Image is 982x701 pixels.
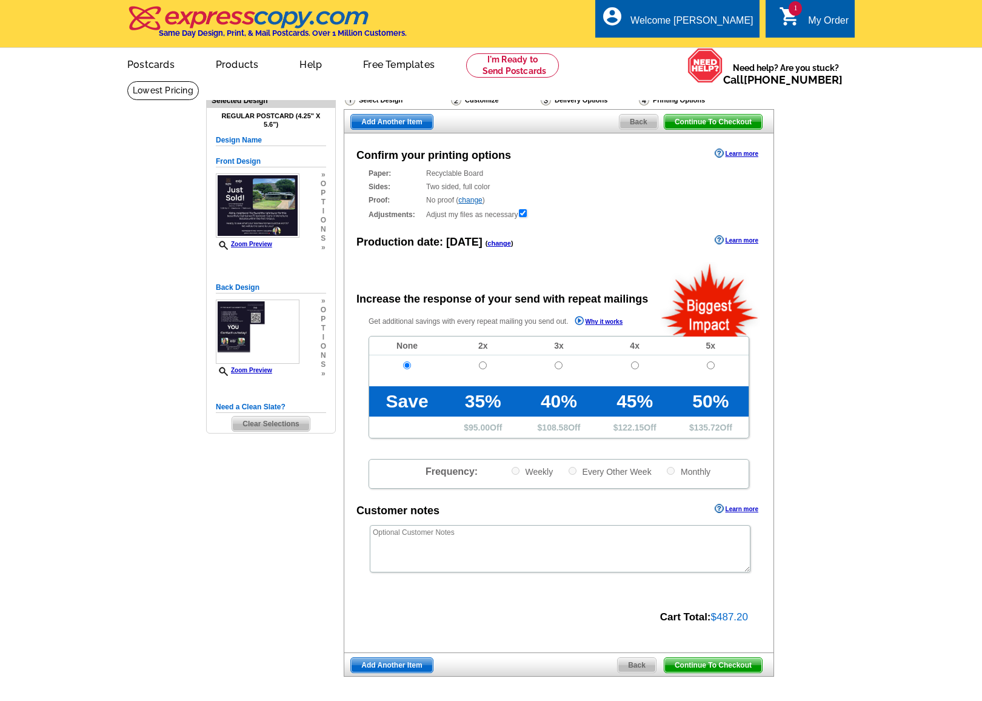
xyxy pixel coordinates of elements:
[542,423,568,432] span: 108.58
[673,417,749,438] td: $ Off
[723,73,843,86] span: Call
[356,291,648,307] div: Increase the response of your send with repeat mailings
[660,262,760,337] img: biggestImpact.png
[789,1,802,16] span: 1
[687,48,723,83] img: help
[597,337,673,355] td: 4x
[711,611,748,623] span: $487.20
[660,611,711,623] strong: Cart Total:
[639,95,649,106] img: Printing Options & Summary
[450,94,539,106] div: Customize
[744,73,843,86] a: [PHONE_NUMBER]
[216,156,326,167] h5: Front Design
[321,234,326,243] span: s
[618,658,656,672] span: Back
[715,149,758,158] a: Learn more
[445,417,521,438] td: $ Off
[356,147,511,164] div: Confirm your printing options
[321,207,326,216] span: i
[369,181,423,192] strong: Sides:
[350,114,433,130] a: Add Another Item
[618,423,644,432] span: 122.15
[369,386,445,417] td: Save
[630,15,753,32] div: Welcome [PERSON_NAME]
[369,195,749,206] div: No proof ( )
[321,360,326,369] span: s
[321,342,326,351] span: o
[521,337,596,355] td: 3x
[510,466,553,477] label: Weekly
[597,386,673,417] td: 45%
[216,135,326,146] h5: Design Name
[664,658,762,672] span: Continue To Checkout
[216,112,326,128] h4: Regular Postcard (4.25" x 5.6")
[638,94,744,109] div: Printing Options
[601,5,623,27] i: account_circle
[321,189,326,198] span: p
[369,168,749,179] div: Recyclable Board
[232,417,309,431] span: Clear Selections
[321,351,326,360] span: n
[321,315,326,324] span: p
[351,658,432,672] span: Add Another Item
[127,15,407,38] a: Same Day Design, Print, & Mail Postcards. Over 1 Million Customers.
[216,367,272,374] a: Zoom Preview
[617,657,656,673] a: Back
[694,423,720,432] span: 135.72
[207,95,335,106] div: Selected Design
[723,62,849,86] span: Need help? Are you stuck?
[356,234,513,250] div: Production date:
[779,13,849,29] a: 1 shopping_cart My Order
[159,29,407,38] h4: Same Day Design, Print, & Mail Postcards. Over 1 Million Customers.
[280,49,341,78] a: Help
[779,5,801,27] i: shopping_cart
[216,300,299,364] img: small-thumb.jpg
[451,95,461,106] img: Customize
[469,423,490,432] span: 95.00
[539,94,638,109] div: Delivery Options
[426,466,478,477] span: Frequency:
[350,657,433,673] a: Add Another Item
[356,503,439,519] div: Customer notes
[216,401,326,413] h5: Need a Clean Slate?
[321,179,326,189] span: o
[567,466,652,477] label: Every Other Week
[715,504,758,514] a: Learn more
[369,208,749,220] div: Adjust my files as necessary
[344,94,450,109] div: Select Design
[344,49,454,78] a: Free Templates
[216,173,299,238] img: small-thumb.jpg
[345,95,355,106] img: Select Design
[321,369,326,378] span: »
[216,282,326,293] h5: Back Design
[369,195,423,206] strong: Proof:
[808,15,849,32] div: My Order
[458,196,482,204] a: change
[369,315,649,329] p: Get additional savings with every repeat mailing you send out.
[666,466,710,477] label: Monthly
[715,235,758,245] a: Learn more
[321,297,326,306] span: »
[446,236,483,248] span: [DATE]
[487,240,511,247] a: change
[512,467,519,475] input: Weekly
[445,386,521,417] td: 35%
[369,181,749,192] div: Two sided, full color
[321,198,326,207] span: t
[664,115,762,129] span: Continue To Checkout
[321,216,326,225] span: o
[575,316,623,329] a: Why it works
[321,306,326,315] span: o
[321,170,326,179] span: »
[351,115,432,129] span: Add Another Item
[673,386,749,417] td: 50%
[321,243,326,252] span: »
[569,467,576,475] input: Every Other Week
[597,417,673,438] td: $ Off
[196,49,278,78] a: Products
[445,337,521,355] td: 2x
[369,337,445,355] td: None
[541,95,551,106] img: Delivery Options
[521,417,596,438] td: $ Off
[521,386,596,417] td: 40%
